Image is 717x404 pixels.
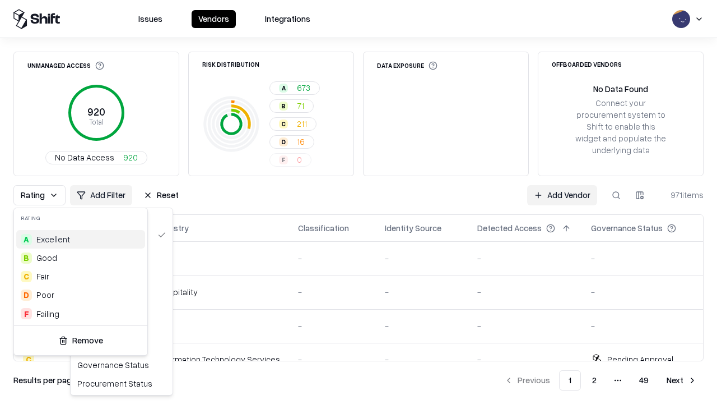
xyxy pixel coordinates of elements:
span: Excellent [36,233,70,245]
div: Suggestions [14,228,147,325]
div: D [21,290,32,301]
div: C [21,271,32,282]
div: F [21,308,32,319]
div: Procurement Status [73,374,170,393]
div: Failing [36,308,59,320]
button: Remove [18,330,143,351]
span: Fair [36,270,49,282]
div: B [21,252,32,264]
span: Good [36,252,57,264]
div: A [21,234,32,245]
div: Rating [14,208,147,228]
div: Poor [36,289,54,301]
div: Governance Status [73,356,170,374]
